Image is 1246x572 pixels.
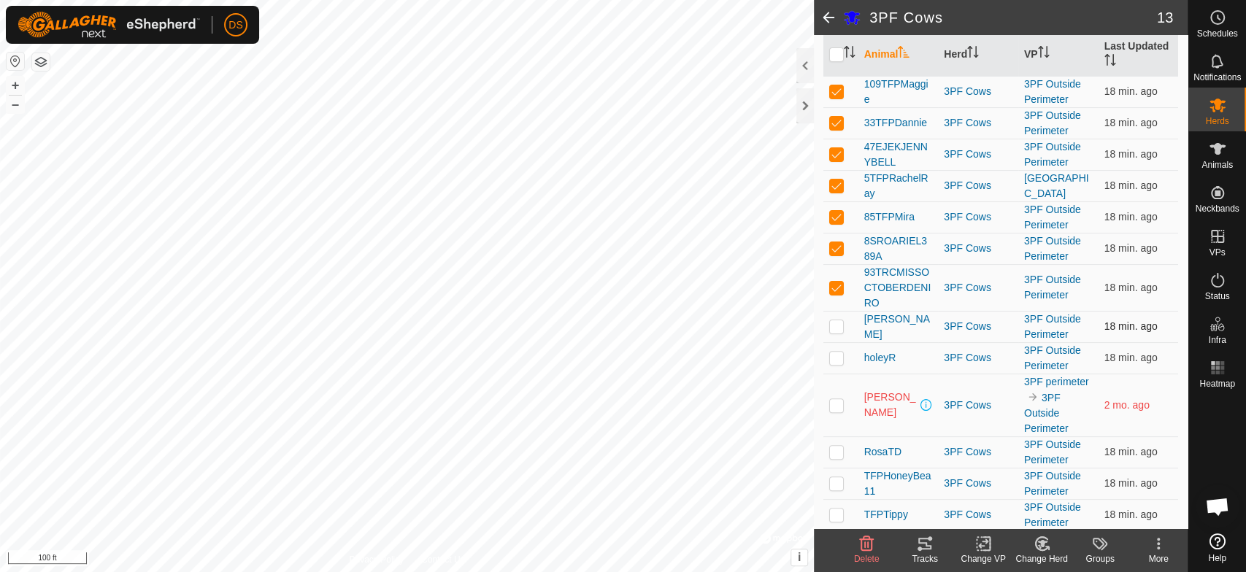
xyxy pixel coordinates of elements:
[1104,477,1158,489] span: Sep 2, 2025, 8:47 AM
[228,18,242,33] span: DS
[864,350,896,366] span: holeyR
[864,390,918,420] span: [PERSON_NAME]
[1195,204,1239,213] span: Neckbands
[1024,204,1081,231] a: 3PF Outside Perimeter
[32,53,50,71] button: Map Layers
[1024,313,1081,340] a: 3PF Outside Perimeter
[7,53,24,70] button: Reset Map
[1205,117,1228,125] span: Herds
[7,96,24,113] button: –
[798,551,801,563] span: i
[1104,211,1158,223] span: Sep 2, 2025, 8:47 AM
[954,552,1012,565] div: Change VP
[864,265,933,311] span: 93TRCMISSOCTOBERDENIRO
[938,33,1018,77] th: Herd
[1104,352,1158,363] span: Sep 2, 2025, 8:47 AM
[349,553,404,566] a: Privacy Policy
[1104,446,1158,457] span: Sep 2, 2025, 8:47 AM
[944,280,1012,295] div: 3PF Cows
[864,115,927,131] span: 33TFPDannie
[1012,552,1071,565] div: Change Herd
[1024,141,1081,168] a: 3PF Outside Perimeter
[1104,117,1158,128] span: Sep 2, 2025, 8:47 AM
[944,350,1012,366] div: 3PF Cows
[1104,242,1158,254] span: Sep 2, 2025, 8:47 AM
[1208,336,1226,344] span: Infra
[944,178,1012,193] div: 3PF Cows
[1104,148,1158,160] span: Sep 2, 2025, 8:47 AM
[1024,109,1081,136] a: 3PF Outside Perimeter
[1196,484,1239,528] a: Open chat
[421,553,464,566] a: Contact Us
[1071,552,1129,565] div: Groups
[1209,248,1225,257] span: VPs
[1193,73,1241,82] span: Notifications
[7,77,24,94] button: +
[1104,85,1158,97] span: Sep 2, 2025, 8:47 AM
[1104,509,1158,520] span: Sep 2, 2025, 8:47 AM
[869,9,1157,26] h2: 3PF Cows
[864,209,915,225] span: 85TFPMira
[1104,320,1158,332] span: Sep 2, 2025, 8:47 AM
[944,476,1012,491] div: 3PF Cows
[1024,172,1089,199] a: [GEOGRAPHIC_DATA]
[1024,78,1081,105] a: 3PF Outside Perimeter
[1024,392,1069,434] a: 3PF Outside Perimeter
[18,12,200,38] img: Gallagher Logo
[1038,48,1050,60] p-sorticon: Activate to sort
[1024,438,1081,465] a: 3PF Outside Perimeter
[864,312,933,342] span: [PERSON_NAME]
[1104,282,1158,293] span: Sep 2, 2025, 8:47 AM
[1024,470,1081,497] a: 3PF Outside Perimeter
[944,147,1012,162] div: 3PF Cows
[944,84,1012,99] div: 3PF Cows
[858,33,939,77] th: Animal
[854,554,880,564] span: Delete
[1204,292,1229,301] span: Status
[944,507,1012,522] div: 3PF Cows
[864,468,933,499] span: TFPHoneyBea11
[1157,7,1173,28] span: 13
[1199,379,1235,388] span: Heatmap
[1196,29,1237,38] span: Schedules
[944,241,1012,256] div: 3PF Cows
[864,77,933,107] span: 109TFPMaggie
[864,507,908,522] span: TFPTippy
[1027,391,1039,403] img: to
[864,233,933,264] span: 8SROARIEL389A
[896,552,954,565] div: Tracks
[944,444,1012,460] div: 3PF Cows
[967,48,979,60] p-sorticon: Activate to sort
[944,209,1012,225] div: 3PF Cows
[864,139,933,170] span: 47EJEKJENNYBELL
[864,444,901,460] span: RosaTD
[791,549,807,565] button: i
[1024,235,1081,262] a: 3PF Outside Perimeter
[1024,274,1081,301] a: 3PF Outside Perimeter
[864,171,933,201] span: 5TFPRachelRay
[944,319,1012,334] div: 3PF Cows
[944,115,1012,131] div: 3PF Cows
[1104,56,1116,68] p-sorticon: Activate to sort
[1099,33,1179,77] th: Last Updated
[1129,552,1188,565] div: More
[944,398,1012,413] div: 3PF Cows
[1188,527,1246,568] a: Help
[1024,376,1089,387] a: 3PF perimeter
[1201,161,1233,169] span: Animals
[1024,501,1081,528] a: 3PF Outside Perimeter
[1104,179,1158,191] span: Sep 2, 2025, 8:47 AM
[1024,344,1081,371] a: 3PF Outside Perimeter
[1018,33,1099,77] th: VP
[844,48,855,60] p-sorticon: Activate to sort
[1104,399,1150,411] span: Jun 10, 2025, 1:02 PM
[1208,554,1226,563] span: Help
[898,48,909,60] p-sorticon: Activate to sort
